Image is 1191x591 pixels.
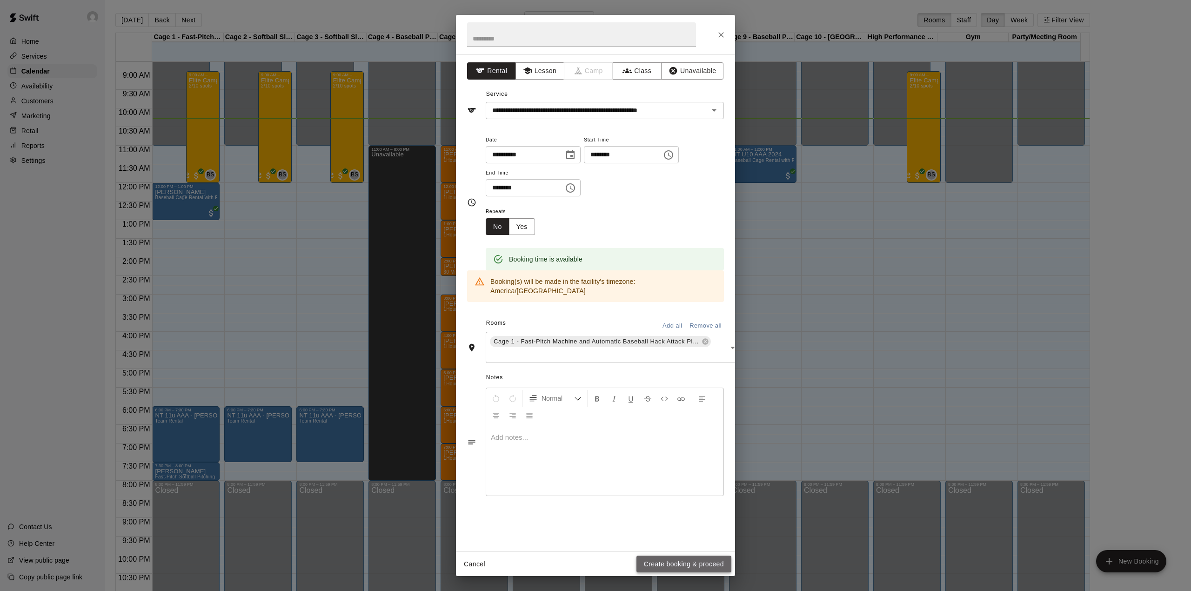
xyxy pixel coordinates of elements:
button: Formatting Options [525,390,585,407]
button: Insert Code [656,390,672,407]
svg: Rooms [467,343,476,352]
button: Choose time, selected time is 2:00 PM [561,179,580,197]
svg: Service [467,106,476,115]
button: Remove all [687,319,724,333]
button: Format Underline [623,390,639,407]
svg: Notes [467,437,476,447]
div: Booking time is available [509,251,582,268]
button: Lesson [515,62,564,80]
button: Left Align [694,390,710,407]
span: Date [486,134,581,147]
button: Choose date, selected date is Aug 14, 2025 [561,146,580,164]
button: Choose time, selected time is 1:00 PM [659,146,678,164]
span: Normal [542,394,574,403]
button: Insert Link [673,390,689,407]
button: Yes [509,218,535,235]
button: Class [613,62,662,80]
span: Start Time [584,134,679,147]
button: Add all [657,319,687,333]
button: Close [713,27,729,43]
button: Open [726,341,739,354]
button: Open [708,104,721,117]
button: Rental [467,62,516,80]
span: Service [486,91,508,97]
svg: Timing [467,198,476,207]
div: Cage 1 - Fast-Pitch Machine and Automatic Baseball Hack Attack Pitching Machine [490,336,711,347]
button: Center Align [488,407,504,423]
span: End Time [486,167,581,180]
div: Booking(s) will be made in the facility's timezone: America/[GEOGRAPHIC_DATA] [490,273,716,299]
button: Cancel [460,556,489,573]
div: outlined button group [486,218,535,235]
span: Rooms [486,320,506,326]
button: Justify Align [522,407,537,423]
span: Cage 1 - Fast-Pitch Machine and Automatic Baseball Hack Attack Pitching Machine [490,337,703,346]
button: No [486,218,509,235]
button: Format Bold [589,390,605,407]
button: Unavailable [661,62,723,80]
span: Notes [486,370,724,385]
span: Repeats [486,206,542,218]
button: Undo [488,390,504,407]
button: Right Align [505,407,521,423]
span: Camps can only be created in the Services page [564,62,613,80]
button: Format Strikethrough [640,390,656,407]
button: Redo [505,390,521,407]
button: Format Italics [606,390,622,407]
button: Create booking & proceed [636,556,731,573]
